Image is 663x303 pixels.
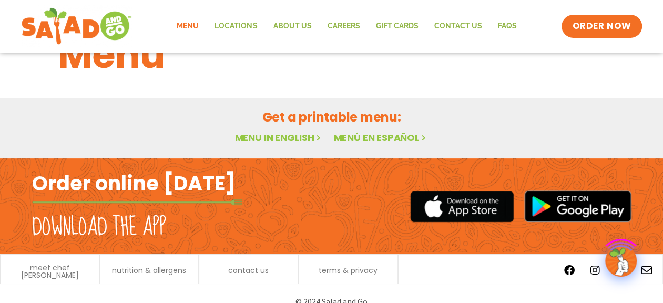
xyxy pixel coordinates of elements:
[228,267,269,274] a: contact us
[562,15,641,38] a: ORDER NOW
[21,5,132,47] img: new-SAG-logo-768×292
[234,131,323,144] a: Menu in English
[368,14,426,38] a: GIFT CARDS
[207,14,265,38] a: Locations
[572,20,631,33] span: ORDER NOW
[169,14,207,38] a: Menu
[489,14,524,38] a: FAQs
[319,14,368,38] a: Careers
[32,170,236,196] h2: Order online [DATE]
[6,264,94,279] a: meet chef [PERSON_NAME]
[112,267,186,274] a: nutrition & allergens
[32,213,166,242] h2: Download the app
[319,267,378,274] a: terms & privacy
[265,14,319,38] a: About Us
[333,131,428,144] a: Menú en español
[410,189,514,224] img: appstore
[169,14,524,38] nav: Menu
[426,14,489,38] a: Contact Us
[58,108,606,126] h2: Get a printable menu:
[32,199,242,205] img: fork
[58,26,606,83] h1: Menu
[524,190,631,222] img: google_play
